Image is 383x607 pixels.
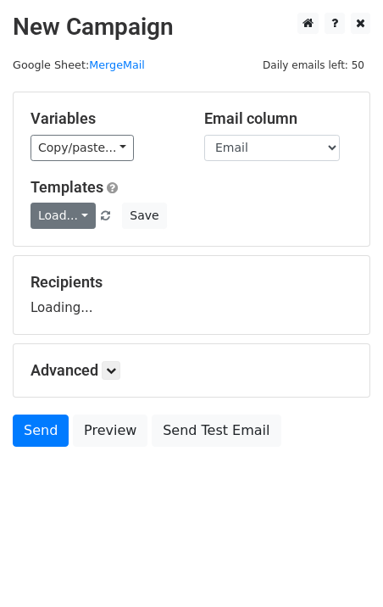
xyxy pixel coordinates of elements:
[73,415,147,447] a: Preview
[122,203,166,229] button: Save
[152,415,280,447] a: Send Test Email
[13,13,370,42] h2: New Campaign
[31,135,134,161] a: Copy/paste...
[31,178,103,196] a: Templates
[257,56,370,75] span: Daily emails left: 50
[13,415,69,447] a: Send
[13,58,145,71] small: Google Sheet:
[31,361,352,380] h5: Advanced
[31,273,352,292] h5: Recipients
[31,273,352,317] div: Loading...
[31,109,179,128] h5: Variables
[257,58,370,71] a: Daily emails left: 50
[31,203,96,229] a: Load...
[89,58,145,71] a: MergeMail
[204,109,352,128] h5: Email column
